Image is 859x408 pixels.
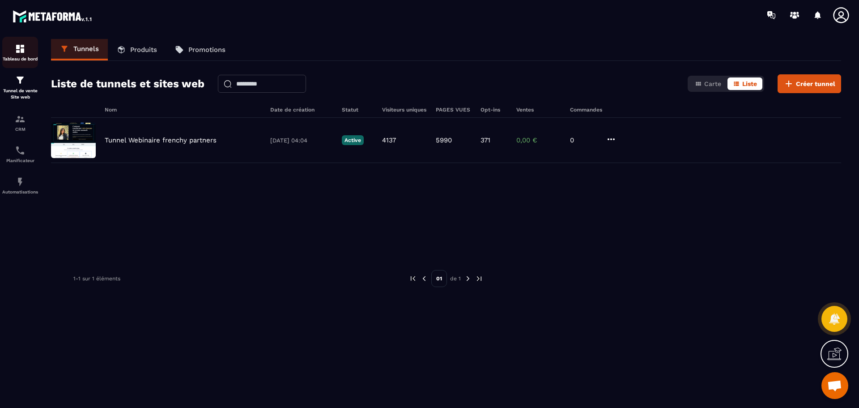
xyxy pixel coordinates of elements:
[570,136,597,144] p: 0
[2,158,38,163] p: Planificateur
[51,75,204,93] h2: Liste de tunnels et sites web
[130,46,157,54] p: Produits
[420,275,428,283] img: prev
[409,275,417,283] img: prev
[188,46,225,54] p: Promotions
[2,170,38,201] a: automationsautomationsAutomatisations
[778,74,841,93] button: Créer tunnel
[108,39,166,60] a: Produits
[450,275,461,282] p: de 1
[105,136,217,144] p: Tunnel Webinaire frenchy partners
[270,137,333,144] p: [DATE] 04:04
[570,107,602,113] h6: Commandes
[2,189,38,194] p: Automatisations
[2,88,38,100] p: Tunnel de vente Site web
[15,145,26,156] img: scheduler
[464,275,472,283] img: next
[481,107,507,113] h6: Opt-ins
[436,107,472,113] h6: PAGES VUES
[2,138,38,170] a: schedulerschedulerPlanificateur
[742,80,757,87] span: Liste
[342,107,373,113] h6: Statut
[821,372,848,399] div: Ouvrir le chat
[13,8,93,24] img: logo
[475,275,483,283] img: next
[2,68,38,107] a: formationformationTunnel de vente Site web
[73,275,120,282] p: 1-1 sur 1 éléments
[382,136,396,144] p: 4137
[270,107,333,113] h6: Date de création
[704,80,721,87] span: Carte
[516,136,561,144] p: 0,00 €
[689,77,727,90] button: Carte
[342,135,364,145] p: Active
[15,43,26,54] img: formation
[727,77,762,90] button: Liste
[166,39,234,60] a: Promotions
[73,45,99,53] p: Tunnels
[2,56,38,61] p: Tableau de bord
[51,39,108,60] a: Tunnels
[2,37,38,68] a: formationformationTableau de bord
[516,107,561,113] h6: Ventes
[436,136,452,144] p: 5990
[2,107,38,138] a: formationformationCRM
[105,107,261,113] h6: Nom
[51,122,96,158] img: image
[431,270,447,287] p: 01
[796,79,835,88] span: Créer tunnel
[15,176,26,187] img: automations
[382,107,427,113] h6: Visiteurs uniques
[15,114,26,125] img: formation
[15,75,26,86] img: formation
[2,127,38,132] p: CRM
[481,136,490,144] p: 371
